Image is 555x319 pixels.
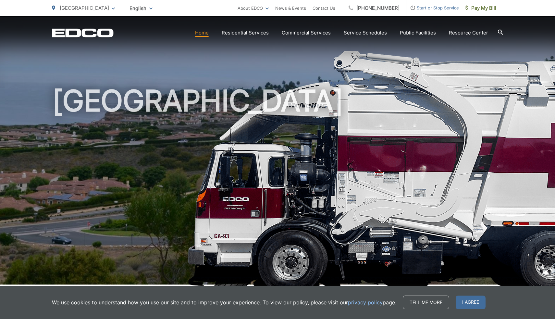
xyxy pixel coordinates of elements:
[60,5,109,11] span: [GEOGRAPHIC_DATA]
[125,3,157,14] span: English
[465,4,496,12] span: Pay My Bill
[403,296,449,309] a: Tell me more
[52,299,396,306] p: We use cookies to understand how you use our site and to improve your experience. To view our pol...
[456,296,486,309] span: I agree
[400,29,436,37] a: Public Facilities
[282,29,331,37] a: Commercial Services
[275,4,306,12] a: News & Events
[449,29,488,37] a: Resource Center
[344,29,387,37] a: Service Schedules
[52,28,114,37] a: EDCD logo. Return to the homepage.
[222,29,269,37] a: Residential Services
[348,299,383,306] a: privacy policy
[313,4,335,12] a: Contact Us
[195,29,209,37] a: Home
[52,85,503,290] h1: [GEOGRAPHIC_DATA]
[238,4,269,12] a: About EDCO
